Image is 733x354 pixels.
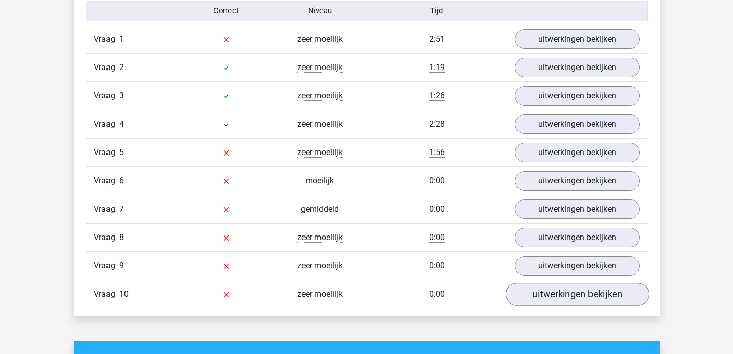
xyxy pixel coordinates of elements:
[297,147,343,158] span: zeer moeilijk
[94,175,119,187] span: Vraag
[505,283,649,306] a: uitwerkingen bekijken
[94,203,119,215] span: Vraag
[306,176,334,186] span: moeilijk
[94,260,119,272] span: Vraag
[515,171,640,191] a: uitwerkingen bekijken
[94,90,119,102] span: Vraag
[429,232,445,243] span: 0:00
[94,288,119,300] span: Vraag
[119,232,124,242] span: 8
[366,5,507,16] div: Tijd
[297,91,343,101] span: zeer moeilijk
[297,34,343,44] span: zeer moeilijk
[515,114,640,134] a: uitwerkingen bekijken
[297,62,343,73] span: zeer moeilijk
[94,33,119,45] span: Vraag
[297,289,343,299] span: zeer moeilijk
[297,261,343,271] span: zeer moeilijk
[119,204,124,214] span: 7
[429,261,445,271] span: 0:00
[515,143,640,162] a: uitwerkingen bekijken
[94,118,119,130] span: Vraag
[273,5,367,16] div: Niveau
[429,204,445,214] span: 0:00
[301,204,339,214] span: gemiddeld
[515,86,640,106] a: uitwerkingen bekijken
[119,289,129,299] span: 10
[297,119,343,129] span: zeer moeilijk
[119,119,124,129] span: 4
[515,29,640,49] a: uitwerkingen bekijken
[429,147,445,158] span: 1:56
[119,176,124,186] span: 6
[119,261,124,271] span: 9
[119,62,124,72] span: 2
[429,62,445,73] span: 1:19
[119,147,124,157] span: 5
[94,146,119,159] span: Vraag
[94,231,119,244] span: Vraag
[515,199,640,219] a: uitwerkingen bekijken
[429,119,445,129] span: 2:28
[515,256,640,276] a: uitwerkingen bekijken
[429,91,445,101] span: 1:26
[429,176,445,186] span: 0:00
[515,228,640,247] a: uitwerkingen bekijken
[515,58,640,77] a: uitwerkingen bekijken
[429,289,445,299] span: 0:00
[297,232,343,243] span: zeer moeilijk
[180,5,273,16] div: Correct
[429,34,445,44] span: 2:51
[119,91,124,100] span: 3
[94,61,119,74] span: Vraag
[119,34,124,44] span: 1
